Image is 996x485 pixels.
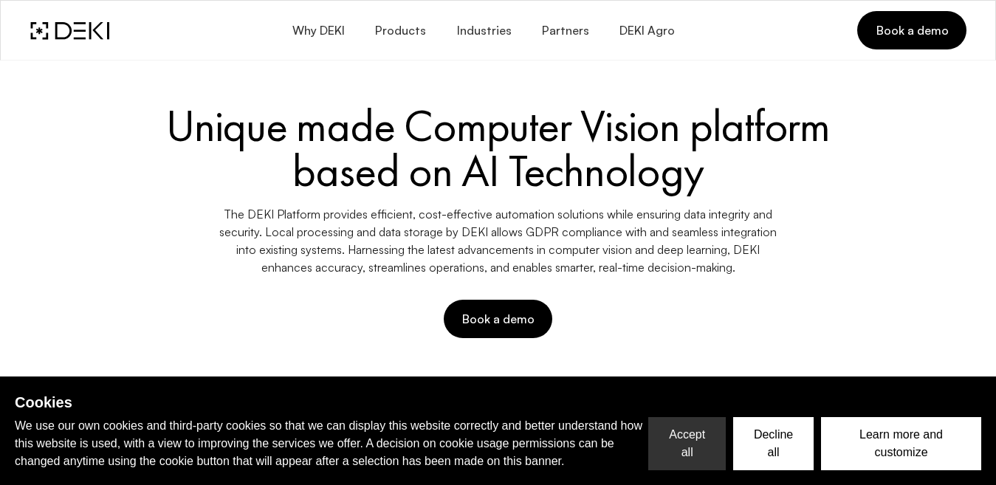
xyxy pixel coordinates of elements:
span: Industries [456,24,511,38]
button: Industries [441,13,526,48]
h1: Unique made Computer Vision platform based on AI Technology [30,103,966,193]
button: Book a demo [444,300,552,338]
span: Book a demo [875,22,948,38]
p: We use our own cookies and third-party cookies so that we can display this website correctly and ... [15,417,648,470]
button: Accept all [648,417,726,470]
img: DEKI Logo [30,21,109,40]
span: Partners [541,24,589,38]
span: Products [374,24,426,38]
h2: Cookies [15,391,648,413]
button: Decline all [733,417,814,470]
span: DEKI Agro [619,24,675,38]
span: Why DEKI [291,24,344,38]
button: Products [360,13,441,48]
button: Learn more and customize [821,417,981,470]
span: Book a demo [461,311,535,327]
p: The DEKI Platform provides efficient, cost-effective automation solutions while ensuring data int... [210,205,786,276]
a: Book a demo [857,11,966,49]
a: DEKI Agro [604,13,690,48]
button: Why DEKI [276,13,359,48]
a: Partners [526,13,604,48]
